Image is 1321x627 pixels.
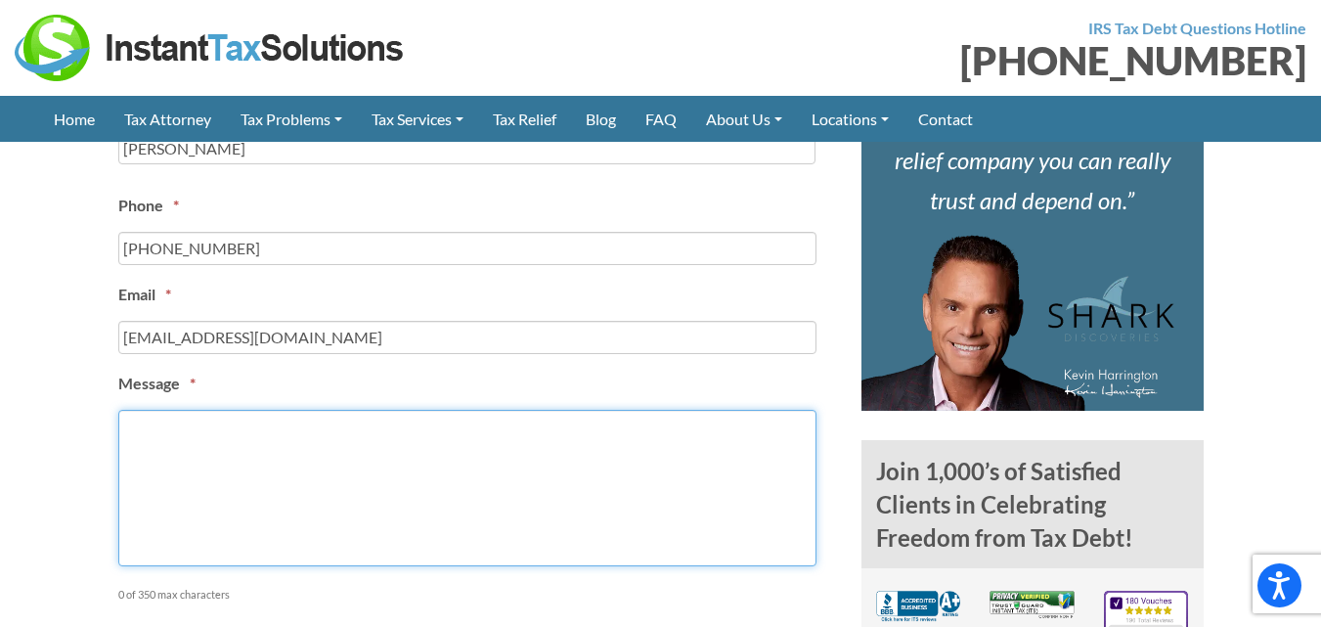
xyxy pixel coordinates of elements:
a: Home [39,96,110,142]
img: Kevin Harrington [861,235,1174,411]
a: Tax Services [357,96,478,142]
a: Tax Relief [478,96,571,142]
h4: Join 1,000’s of Satisfied Clients in Celebrating Freedom from Tax Debt! [861,440,1204,568]
div: [PHONE_NUMBER] [676,41,1307,80]
div: 0 of 350 max characters [118,570,761,605]
label: Message [118,374,196,394]
i: Instant Tax Solutions is a tax relief company you can really trust and depend on. [893,106,1171,214]
a: About Us [691,96,797,142]
strong: IRS Tax Debt Questions Hotline [1088,19,1306,37]
a: FAQ [631,96,691,142]
a: Tax Problems [226,96,357,142]
a: Tax Attorney [110,96,226,142]
img: Instant Tax Solutions Logo [15,15,406,81]
a: Contact [903,96,988,142]
a: Privacy Verified [990,601,1075,619]
img: Privacy Verified [990,591,1075,618]
a: Locations [797,96,903,142]
label: Phone [118,196,179,216]
label: Email [118,285,171,305]
img: BBB A+ [876,591,961,621]
a: Blog [571,96,631,142]
a: Instant Tax Solutions Logo [15,36,406,55]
